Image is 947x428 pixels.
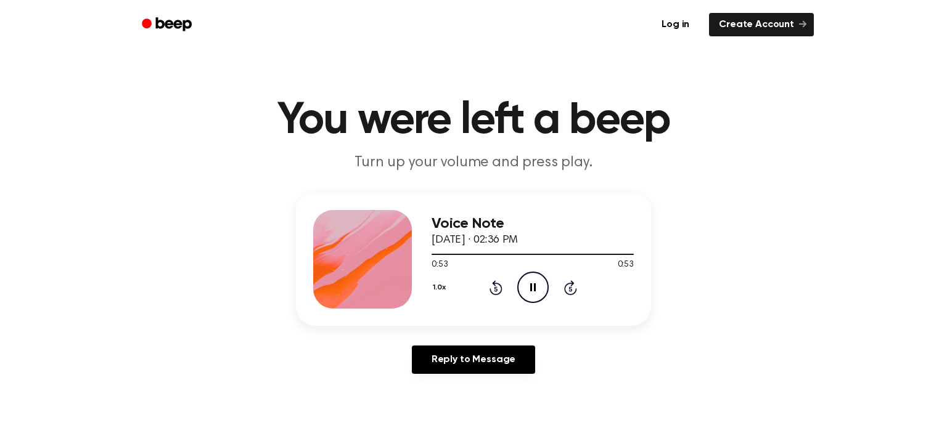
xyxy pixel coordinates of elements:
span: [DATE] · 02:36 PM [432,235,518,246]
a: Log in [649,10,702,39]
span: 0:53 [432,259,448,272]
a: Beep [133,13,203,37]
h3: Voice Note [432,216,634,232]
a: Reply to Message [412,345,535,374]
p: Turn up your volume and press play. [237,153,710,173]
button: 1.0x [432,277,450,298]
h1: You were left a beep [158,99,789,143]
a: Create Account [709,13,814,36]
span: 0:53 [618,259,634,272]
